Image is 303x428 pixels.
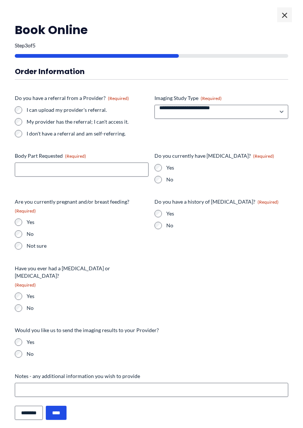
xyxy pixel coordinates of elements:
[154,94,288,102] label: Imaging Study Type
[15,208,36,214] span: (Required)
[15,43,288,48] p: Step of
[154,198,279,205] legend: Do you have a history of [MEDICAL_DATA]?
[201,96,222,101] span: (Required)
[166,210,288,217] label: Yes
[15,198,149,214] legend: Are you currently pregnant and/or breast feeding?
[15,67,288,76] h3: Order Information
[166,164,288,171] label: Yes
[27,292,149,300] label: Yes
[15,327,159,334] legend: Would you like us to send the imaging results to your Provider?
[25,42,28,49] span: 3
[27,230,149,238] label: No
[15,22,288,38] h2: Book Online
[15,282,36,288] span: (Required)
[27,218,149,226] label: Yes
[27,118,149,126] label: My provider has the referral; I can't access it.
[277,7,292,22] span: ×
[27,304,149,312] label: No
[15,152,149,160] label: Body Part Requested
[15,94,129,102] legend: Do you have a referral from a Provider?
[15,372,288,380] label: Notes - any additional information you wish to provide
[154,152,274,160] legend: Do you currently have [MEDICAL_DATA]?
[65,153,86,159] span: (Required)
[108,96,129,101] span: (Required)
[166,222,288,229] label: No
[166,176,288,183] label: No
[253,153,274,159] span: (Required)
[258,199,279,205] span: (Required)
[27,338,288,346] label: Yes
[15,265,149,288] legend: Have you ever had a [MEDICAL_DATA] or [MEDICAL_DATA]?
[33,42,35,49] span: 5
[27,130,149,137] label: I don't have a referral and am self-referring.
[27,242,149,250] label: Not sure
[27,350,288,358] label: No
[27,106,149,114] label: I can upload my provider's referral.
